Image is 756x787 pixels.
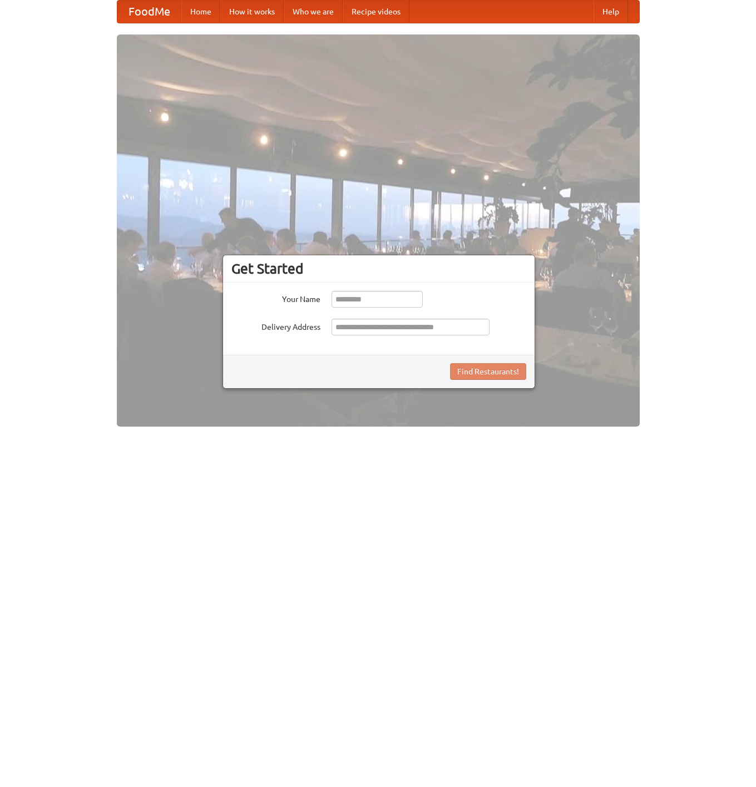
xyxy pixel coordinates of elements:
[181,1,220,23] a: Home
[594,1,628,23] a: Help
[450,363,526,380] button: Find Restaurants!
[117,1,181,23] a: FoodMe
[284,1,343,23] a: Who we are
[220,1,284,23] a: How it works
[343,1,409,23] a: Recipe videos
[231,319,320,333] label: Delivery Address
[231,260,526,277] h3: Get Started
[231,291,320,305] label: Your Name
